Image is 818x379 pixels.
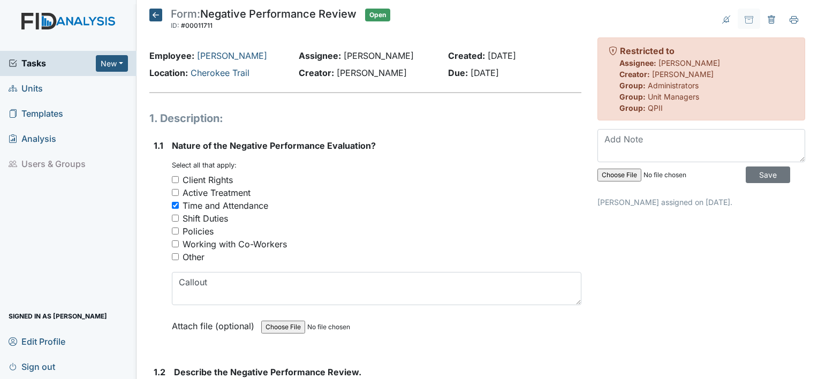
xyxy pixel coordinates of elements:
[9,308,107,324] span: Signed in as [PERSON_NAME]
[448,67,468,78] strong: Due:
[154,139,163,152] label: 1.1
[172,176,179,183] input: Client Rights
[154,366,165,378] label: 1.2
[299,50,341,61] strong: Assignee:
[183,251,205,263] div: Other
[171,7,200,20] span: Form:
[365,9,390,21] span: Open
[183,199,268,212] div: Time and Attendance
[172,189,179,196] input: Active Treatment
[183,238,287,251] div: Working with Co-Workers
[172,228,179,234] input: Policies
[619,81,646,90] strong: Group:
[197,50,267,61] a: [PERSON_NAME]
[620,46,675,56] strong: Restricted to
[299,67,334,78] strong: Creator:
[9,358,55,375] span: Sign out
[183,225,214,238] div: Policies
[344,50,414,61] span: [PERSON_NAME]
[9,80,43,97] span: Units
[149,50,194,61] strong: Employee:
[171,9,357,32] div: Negative Performance Review
[619,58,656,67] strong: Assignee:
[174,367,361,377] span: Describe the Negative Performance Review.
[658,58,720,67] span: [PERSON_NAME]
[597,196,805,208] p: [PERSON_NAME] assigned on [DATE].
[648,81,699,90] span: Administrators
[172,215,179,222] input: Shift Duties
[652,70,714,79] span: [PERSON_NAME]
[171,21,179,29] span: ID:
[746,166,790,183] input: Save
[96,55,128,72] button: New
[172,314,259,332] label: Attach file (optional)
[619,70,650,79] strong: Creator:
[337,67,407,78] span: [PERSON_NAME]
[9,105,63,122] span: Templates
[619,103,646,112] strong: Group:
[172,253,179,260] input: Other
[9,333,65,350] span: Edit Profile
[488,50,516,61] span: [DATE]
[172,240,179,247] input: Working with Co-Workers
[648,92,699,101] span: Unit Managers
[648,103,663,112] span: QPII
[181,21,213,29] span: #00011711
[183,173,233,186] div: Client Rights
[172,161,237,169] small: Select all that apply:
[619,92,646,101] strong: Group:
[149,110,581,126] h1: 1. Description:
[9,57,96,70] a: Tasks
[183,186,251,199] div: Active Treatment
[471,67,499,78] span: [DATE]
[9,131,56,147] span: Analysis
[172,140,376,151] span: Nature of the Negative Performance Evaluation?
[149,67,188,78] strong: Location:
[183,212,228,225] div: Shift Duties
[448,50,485,61] strong: Created:
[172,272,581,305] textarea: Callout
[172,202,179,209] input: Time and Attendance
[191,67,249,78] a: Cherokee Trail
